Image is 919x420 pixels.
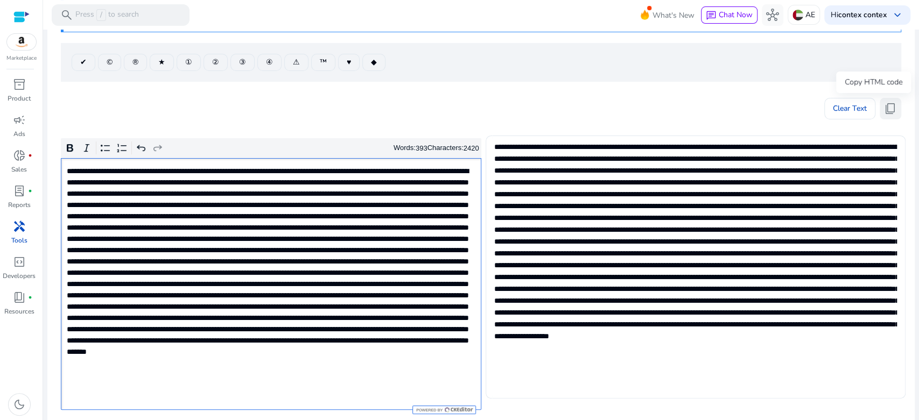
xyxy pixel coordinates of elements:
[13,149,26,162] span: donut_small
[831,11,887,19] p: Hi
[11,165,27,174] p: Sales
[824,98,875,119] button: Clear Text
[394,141,479,155] div: Words: Characters:
[8,94,31,103] p: Product
[284,54,308,71] button: ⚠
[706,10,717,21] span: chat
[13,255,26,268] span: code_blocks
[132,56,138,68] span: ®
[177,54,201,71] button: ①
[6,54,37,62] p: Marketplace
[150,54,174,71] button: ★
[13,78,26,91] span: inventory_2
[880,98,901,119] button: content_copy
[13,291,26,304] span: book_4
[891,9,904,22] span: keyboard_arrow_down
[293,56,300,68] span: ⚠
[7,34,36,50] img: amazon.svg
[884,102,897,115] span: content_copy
[838,10,887,20] b: contex contex
[13,113,26,126] span: campaign
[257,54,282,71] button: ④
[719,10,753,20] span: Chat Now
[212,56,219,68] span: ②
[124,54,147,71] button: ®
[185,56,192,68] span: ①
[792,10,803,20] img: ae.svg
[8,200,31,210] p: Reports
[766,9,779,22] span: hub
[80,56,87,68] span: ✔
[61,138,481,159] div: Editor toolbar
[762,4,783,26] button: hub
[13,129,25,139] p: Ads
[266,56,273,68] span: ④
[61,158,481,410] div: Rich Text Editor. Editing area: main. Press Alt+0 for help.
[653,6,694,25] span: What's New
[28,295,32,300] span: fiber_manual_record
[96,9,106,21] span: /
[362,54,385,71] button: ◆
[60,9,73,22] span: search
[11,236,27,245] p: Tools
[13,398,26,411] span: dark_mode
[836,72,911,93] div: Copy HTML code
[107,56,113,68] span: ©
[464,144,479,152] label: 2420
[239,56,246,68] span: ③
[701,6,757,24] button: chatChat Now
[98,54,121,71] button: ©
[230,54,255,71] button: ③
[416,144,427,152] label: 393
[338,54,360,71] button: ♥
[204,54,228,71] button: ②
[3,271,36,281] p: Developers
[13,220,26,233] span: handyman
[415,408,443,412] span: Powered by
[371,56,377,68] span: ◆
[320,56,327,68] span: ™
[4,307,34,316] p: Resources
[311,54,335,71] button: ™
[347,56,351,68] span: ♥
[805,5,815,24] p: AE
[28,189,32,193] span: fiber_manual_record
[158,56,165,68] span: ★
[13,184,26,197] span: lab_profile
[72,54,95,71] button: ✔
[28,153,32,158] span: fiber_manual_record
[75,9,139,21] p: Press to search
[833,98,867,119] span: Clear Text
